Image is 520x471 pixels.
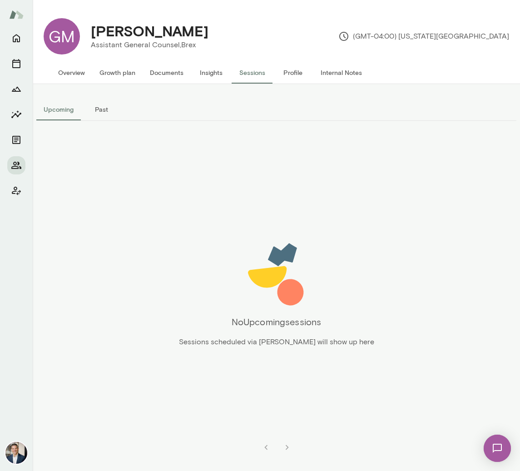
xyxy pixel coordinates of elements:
div: pagination [36,431,516,456]
button: Home [7,29,25,47]
button: Documents [143,62,191,84]
img: Mark Zschocke [5,442,27,464]
p: (GMT-04:00) [US_STATE][GEOGRAPHIC_DATA] [338,31,509,42]
p: Sessions scheduled via [PERSON_NAME] will show up here [179,337,374,347]
button: Sessions [7,55,25,73]
img: Mento [9,6,24,23]
button: Internal Notes [313,62,369,84]
nav: pagination navigation [256,438,297,456]
button: Insights [191,62,232,84]
button: Overview [51,62,92,84]
button: Documents [7,131,25,149]
button: Profile [272,62,313,84]
button: Growth plan [92,62,143,84]
button: Client app [7,182,25,200]
div: GM [44,18,80,55]
h6: No Upcoming sessions [232,315,322,329]
div: basic tabs example [36,99,516,120]
h4: [PERSON_NAME] [91,22,208,40]
button: Members [7,156,25,174]
button: Growth Plan [7,80,25,98]
button: Upcoming [36,99,81,120]
button: Insights [7,105,25,124]
button: Past [81,99,122,120]
button: Sessions [232,62,272,84]
p: Assistant General Counsel, Brex [91,40,208,50]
